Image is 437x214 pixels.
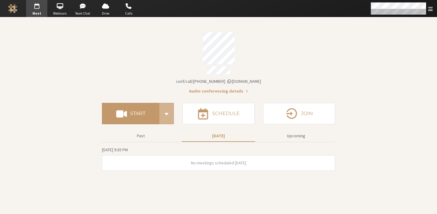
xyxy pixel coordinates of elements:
[212,111,240,116] h4: Schedule
[130,111,145,116] h4: Start
[26,11,47,16] span: Meet
[176,78,261,85] button: Copy my meeting room linkCopy my meeting room link
[118,11,139,16] span: Calls
[182,131,255,141] button: [DATE]
[104,131,178,141] button: Past
[259,131,333,141] button: Upcoming
[189,88,248,94] button: Audio conferencing details
[49,11,70,16] span: Webinars
[191,160,246,166] span: No meetings scheduled [DATE]
[102,146,335,171] section: Today's Meetings
[176,79,261,84] span: Copy my meeting room link
[102,28,335,94] section: Account details
[102,147,128,153] span: [DATE] 9:35 PM
[95,11,116,16] span: Drive
[72,11,93,16] span: Team Chat
[263,103,335,124] button: Join
[301,111,313,116] h4: Join
[102,103,159,124] button: Start
[159,103,174,124] div: Start conference options
[8,4,17,13] img: Iotum
[182,103,254,124] button: Schedule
